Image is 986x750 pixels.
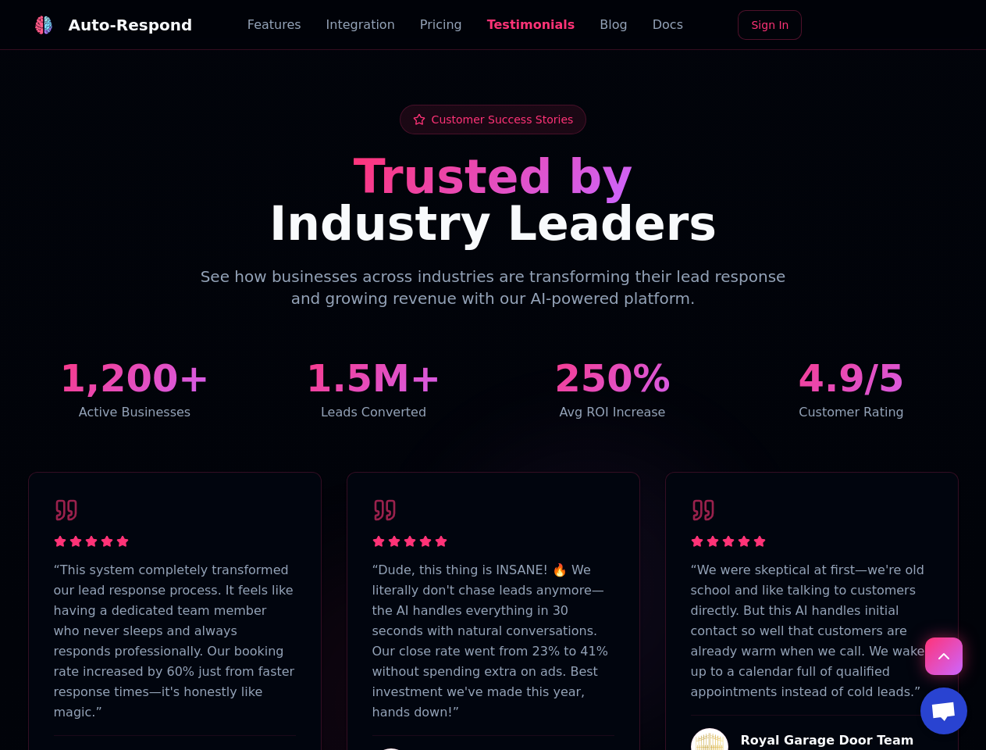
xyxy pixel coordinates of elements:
a: Auto-Respond [28,9,193,41]
span: Industry Leaders [269,196,717,251]
a: Integration [326,16,395,34]
a: Sign In [738,10,802,40]
a: Features [247,16,301,34]
div: Leads Converted [267,403,481,422]
p: “ Dude, this thing is INSANE! 🔥 We literally don't chase leads anymore—the AI handles everything ... [372,560,614,723]
div: 4.9/5 [745,359,959,397]
p: “ We were skeptical at first—we're old school and like talking to customers directly. But this AI... [691,560,933,702]
div: 250% [506,359,720,397]
h4: Royal Garage Door Team [741,731,914,750]
a: Blog [600,16,627,34]
iframe: Sign in with Google Button [806,9,966,43]
span: Customer Success Stories [432,112,574,127]
p: See how businesses across industries are transforming their lead response and growing revenue wit... [194,266,793,309]
img: logo.svg [34,16,53,34]
a: Pricing [420,16,462,34]
div: Active Businesses [28,403,242,422]
div: 1.5M+ [267,359,481,397]
div: Auto-Respond [69,14,193,36]
div: Avg ROI Increase [506,403,720,422]
a: Testimonials [487,16,575,34]
div: Customer Rating [745,403,959,422]
a: Open chat [920,687,967,734]
div: 1,200+ [28,359,242,397]
span: Trusted by [354,149,633,204]
a: Docs [653,16,683,34]
button: Scroll to top [925,637,963,675]
p: “ This system completely transformed our lead response process. It feels like having a dedicated ... [54,560,296,723]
